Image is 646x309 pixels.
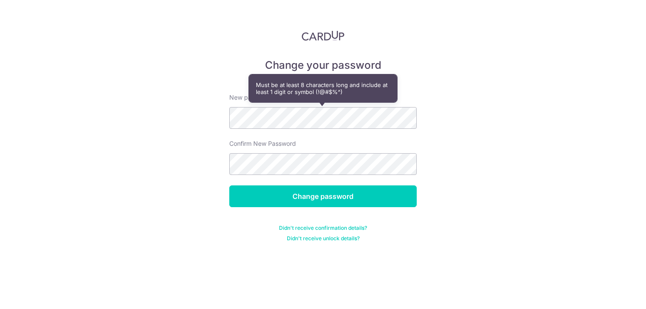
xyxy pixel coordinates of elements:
[229,58,417,72] h5: Change your password
[279,225,367,232] a: Didn't receive confirmation details?
[302,30,344,41] img: CardUp Logo
[287,235,360,242] a: Didn't receive unlock details?
[229,93,272,102] label: New password
[229,139,296,148] label: Confirm New Password
[249,74,397,102] div: Must be at least 8 characters long and include at least 1 digit or symbol (!@#$%^)
[229,185,417,207] input: Change password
